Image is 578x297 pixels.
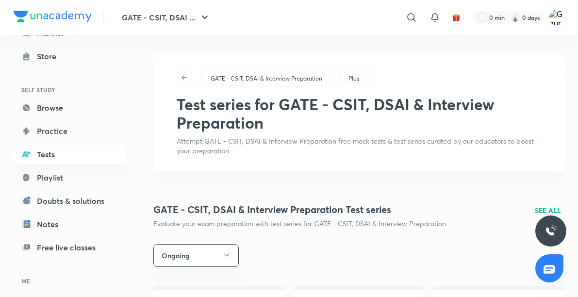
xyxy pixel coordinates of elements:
[14,11,92,25] a: Company Logo
[452,13,461,22] img: avatar
[545,225,557,237] img: ttu
[209,74,324,83] a: GATE - CSIT, DSAI & Interview Preparation
[14,214,126,234] a: Notes
[14,238,126,257] a: Free live classes
[116,8,216,27] button: GATE - CSIT, DSAI ...
[14,11,92,22] img: Company Logo
[14,47,126,66] a: Store
[535,205,561,215] a: SEE ALL
[153,202,446,217] h4: GATE - CSIT, DSAI & Interview Preparation Test series
[14,121,126,141] a: Practice
[548,9,565,26] img: Gaurav singh
[14,82,126,98] h6: SELF STUDY
[153,244,239,267] button: Ongoing
[348,74,359,83] p: Plus
[153,219,446,229] p: Evaluate your exam preparation with test series for GATE - CSIT, DSAI & Interview Preparation
[211,74,322,83] p: GATE - CSIT, DSAI & Interview Preparation
[177,95,542,132] h1: Test series for GATE - CSIT, DSAI & Interview Preparation
[14,191,126,211] a: Doubts & solutions
[14,273,126,289] h6: ME
[448,10,464,25] button: avatar
[347,74,361,83] a: Plus
[37,50,62,62] div: Store
[14,145,126,164] a: Tests
[511,13,520,22] img: streak
[14,98,126,117] a: Browse
[177,136,542,156] p: Attempt GATE - CSIT, DSAI & Interview Preparation free mock tests & test series curated by our ed...
[14,168,126,187] a: Playlist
